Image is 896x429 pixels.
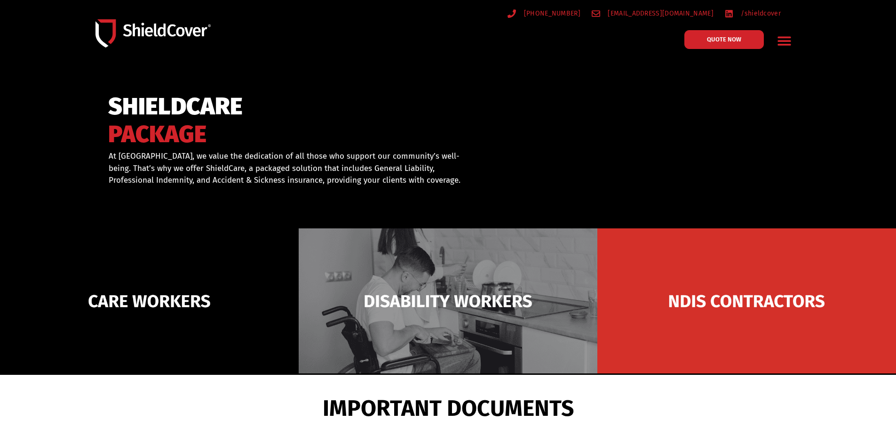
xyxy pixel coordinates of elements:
[725,8,781,19] a: /shieldcover
[707,36,741,42] span: QUOTE NOW
[605,8,713,19] span: [EMAIL_ADDRESS][DOMAIN_NAME]
[95,19,211,48] img: Shield-Cover-Underwriting-Australia-logo-full
[507,8,580,19] a: [PHONE_NUMBER]
[684,30,764,49] a: QUOTE NOW
[323,399,574,417] span: IMPORTANT DOCUMENTS
[592,8,714,19] a: [EMAIL_ADDRESS][DOMAIN_NAME]
[109,150,464,186] p: At [GEOGRAPHIC_DATA], we value the dedication of all those who support our community’s well-being...
[738,8,781,19] span: /shieldcover
[108,97,243,116] span: SHIELDCARE
[522,8,580,19] span: [PHONE_NUMBER]
[773,30,795,52] div: Menu Toggle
